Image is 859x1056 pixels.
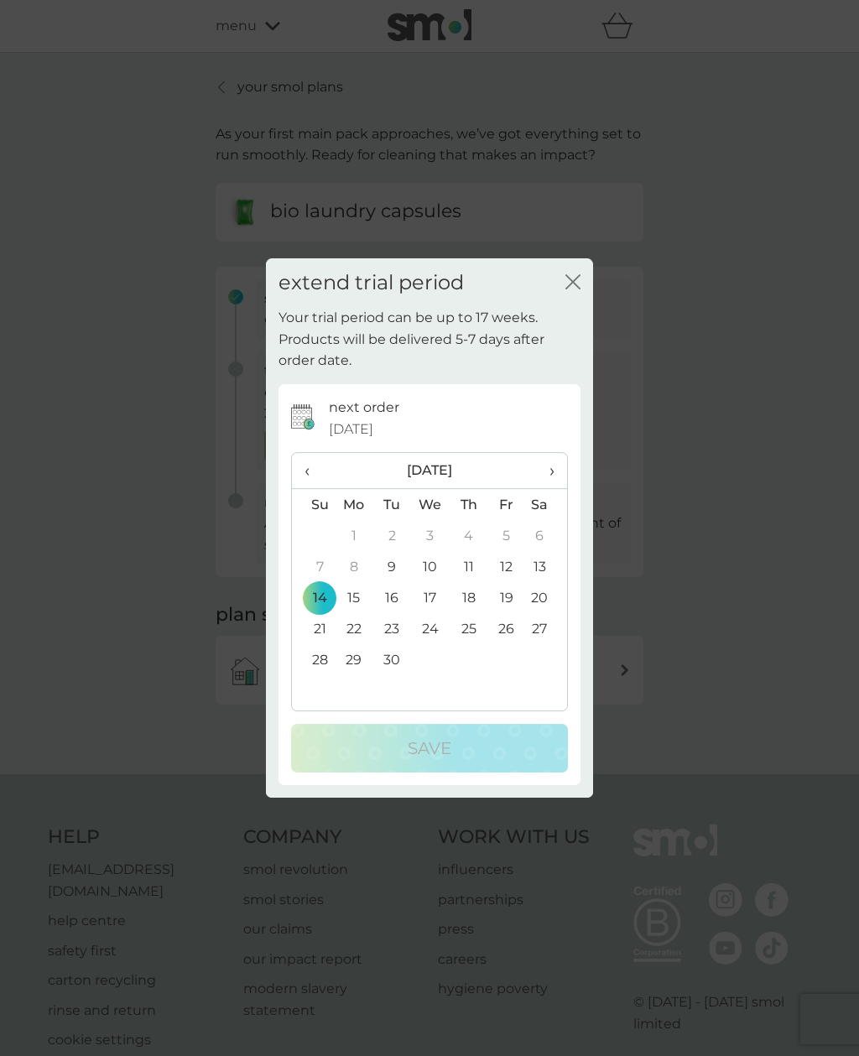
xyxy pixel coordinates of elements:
td: 29 [335,644,373,675]
td: 1 [335,520,373,551]
p: Your trial period can be up to 17 weeks. Products will be delivered 5-7 days after order date. [279,307,580,372]
td: 20 [525,582,567,613]
button: close [565,274,580,292]
button: Save [291,724,568,772]
td: 10 [411,551,450,582]
td: 27 [525,613,567,644]
th: Mo [335,489,373,521]
td: 26 [487,613,525,644]
td: 8 [335,551,373,582]
th: [DATE] [335,453,525,489]
th: Th [450,489,487,521]
p: next order [329,397,399,419]
td: 7 [292,551,335,582]
th: We [411,489,450,521]
td: 19 [487,582,525,613]
td: 5 [487,520,525,551]
td: 14 [292,582,335,613]
th: Fr [487,489,525,521]
td: 4 [450,520,487,551]
th: Su [292,489,335,521]
td: 6 [525,520,567,551]
td: 24 [411,613,450,644]
td: 13 [525,551,567,582]
td: 9 [373,551,411,582]
th: Tu [373,489,411,521]
td: 18 [450,582,487,613]
td: 2 [373,520,411,551]
td: 22 [335,613,373,644]
td: 17 [411,582,450,613]
td: 12 [487,551,525,582]
td: 25 [450,613,487,644]
span: ‹ [305,453,322,488]
td: 15 [335,582,373,613]
h2: extend trial period [279,271,464,295]
td: 23 [373,613,411,644]
span: [DATE] [329,419,373,440]
p: Save [408,735,451,762]
td: 30 [373,644,411,675]
td: 11 [450,551,487,582]
td: 16 [373,582,411,613]
td: 21 [292,613,335,644]
span: › [538,453,554,488]
th: Sa [525,489,567,521]
td: 28 [292,644,335,675]
td: 3 [411,520,450,551]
